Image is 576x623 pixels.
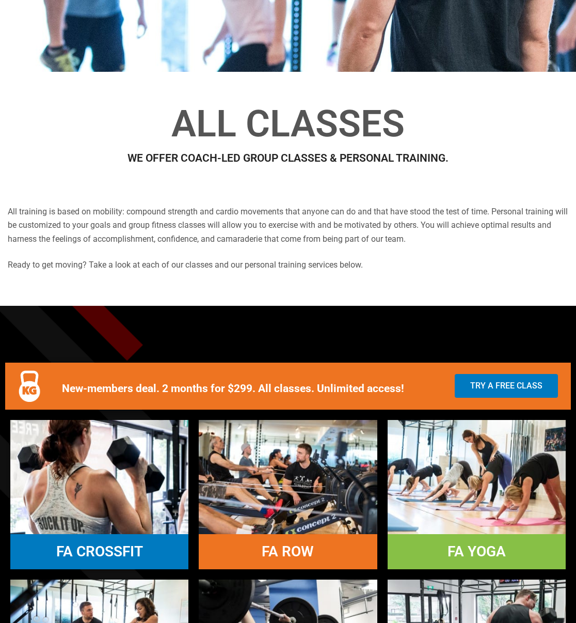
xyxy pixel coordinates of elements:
[8,260,363,270] span: Ready to get moving? Take a look at each of our classes and our personal training services below.
[455,374,558,398] a: Try a Free Class
[62,382,404,395] b: New-members deal. 2 months for $299. All classes. Unlimited access!
[447,543,506,560] a: FA YOGA
[262,543,314,560] a: FA ROW
[470,382,542,390] span: Try a Free Class
[8,105,568,143] h1: All Classes
[8,205,568,246] p: All training is based on mobility: compound strength and cardio movements that anyone can do and ...
[56,543,143,560] a: FA CROSSFIT
[8,153,568,164] h2: WE OFFER COACH-LED GROUP CLASSES & PERSONAL TRAINING.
